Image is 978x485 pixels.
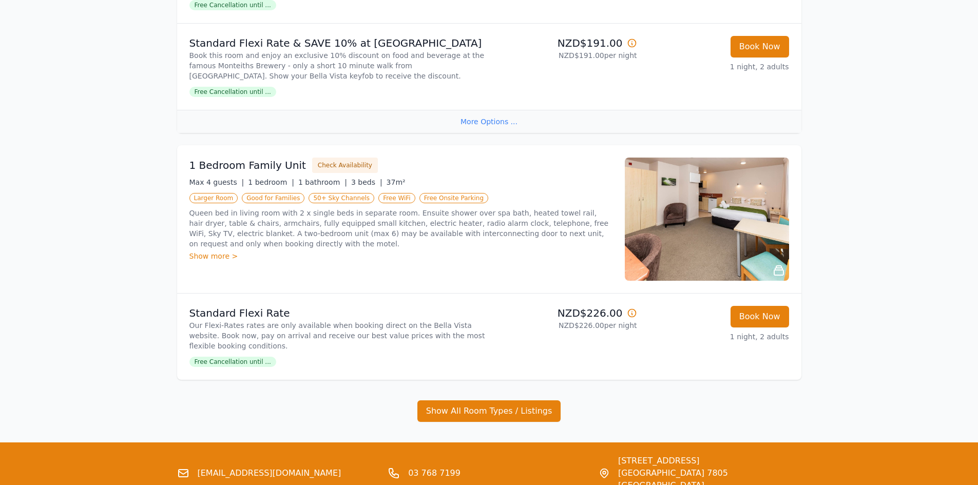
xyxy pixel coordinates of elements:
span: 3 beds | [351,178,382,186]
p: NZD$226.00 [493,306,637,320]
p: Our Flexi-Rates rates are only available when booking direct on the Bella Vista website. Book now... [189,320,485,351]
p: NZD$191.00 [493,36,637,50]
span: 1 bedroom | [248,178,294,186]
span: 1 bathroom | [298,178,347,186]
div: Show more > [189,251,612,261]
p: Book this room and enjoy an exclusive 10% discount on food and beverage at the famous Monteiths B... [189,50,485,81]
p: Standard Flexi Rate & SAVE 10% at [GEOGRAPHIC_DATA] [189,36,485,50]
a: [EMAIL_ADDRESS][DOMAIN_NAME] [198,467,341,479]
span: 50+ Sky Channels [309,193,374,203]
p: 1 night, 2 adults [645,62,789,72]
span: Good for Families [242,193,304,203]
span: Max 4 guests | [189,178,244,186]
a: 03 768 7199 [408,467,461,479]
span: Larger Room [189,193,238,203]
h3: 1 Bedroom Family Unit [189,158,306,172]
p: NZD$191.00 per night [493,50,637,61]
p: Queen bed in living room with 2 x single beds in separate room. Ensuite shower over spa bath, hea... [189,208,612,249]
button: Check Availability [312,158,378,173]
span: Free Onsite Parking [419,193,488,203]
span: 37m² [387,178,406,186]
p: 1 night, 2 adults [645,332,789,342]
p: Standard Flexi Rate [189,306,485,320]
button: Show All Room Types / Listings [417,400,561,422]
div: More Options ... [177,110,801,133]
span: Free Cancellation until ... [189,87,276,97]
span: [STREET_ADDRESS] [618,455,801,467]
span: Free Cancellation until ... [189,357,276,367]
button: Book Now [731,306,789,327]
span: Free WiFi [378,193,415,203]
p: NZD$226.00 per night [493,320,637,331]
button: Book Now [731,36,789,57]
